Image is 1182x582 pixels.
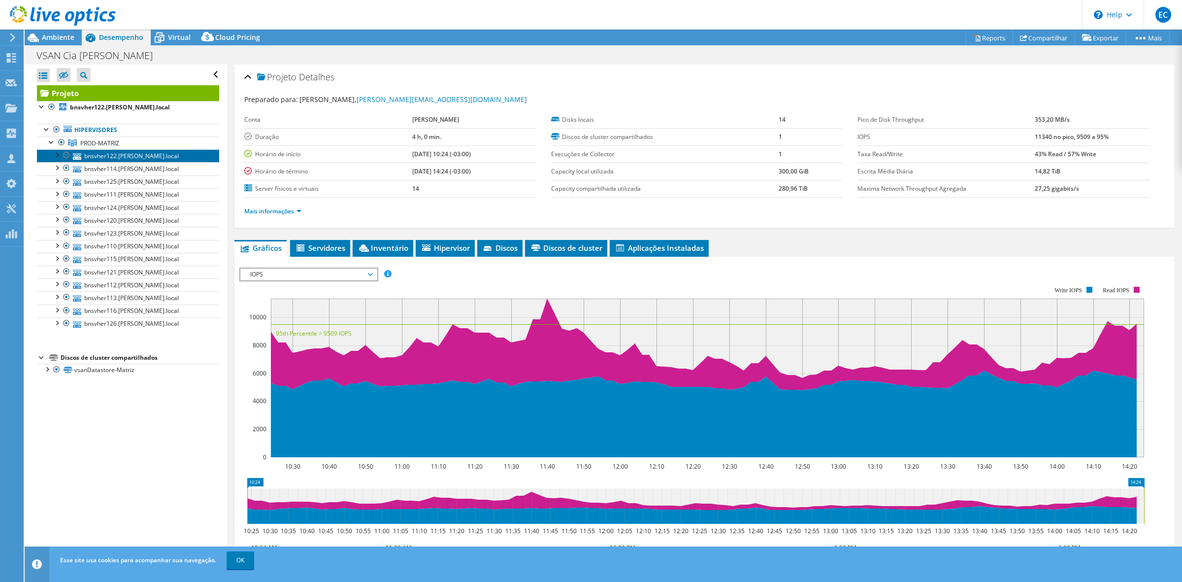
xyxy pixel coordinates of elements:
[779,133,782,141] b: 1
[358,462,373,471] text: 10:50
[823,527,838,535] text: 13:00
[245,269,372,280] span: IOPS
[37,188,219,201] a: bnsvher111.[PERSON_NAME].local
[37,201,219,214] a: bnsvher124.[PERSON_NAME].local
[215,33,260,42] span: Cloud Pricing
[244,207,301,215] a: Mais informações
[37,137,219,149] a: PROD-MATRIZ
[358,243,408,253] span: Inventário
[842,527,857,535] text: 13:05
[1013,462,1028,471] text: 13:50
[867,462,883,471] text: 13:10
[551,132,779,142] label: Discos de cluster compartilhados
[561,527,577,535] text: 11:50
[37,149,219,162] a: bnsvher122.[PERSON_NAME].local
[412,133,441,141] b: 4 h, 0 min.
[576,462,591,471] text: 11:50
[412,150,471,158] b: [DATE] 10:24 (-03:00)
[897,527,913,535] text: 13:20
[530,243,602,253] span: Discos de cluster
[431,462,446,471] text: 11:10
[70,103,170,111] b: bnsvher122.[PERSON_NAME].local
[412,115,459,124] b: [PERSON_NAME]
[299,527,315,535] text: 10:40
[598,527,614,535] text: 12:00
[779,115,786,124] b: 14
[430,527,446,535] text: 11:15
[356,527,371,535] text: 10:55
[244,184,412,194] label: Server físicos e virtuais
[1103,287,1130,294] text: Read IOPS
[779,167,809,175] b: 300,00 GiB
[1010,527,1025,535] text: 13:50
[80,139,119,147] span: PROD-MATRIZ
[318,527,333,535] text: 10:45
[412,184,419,193] b: 14
[1155,7,1171,23] span: EC
[244,149,412,159] label: Horário de início
[37,317,219,330] a: bnsvher126.[PERSON_NAME].local
[37,278,219,291] a: bnsvher112.[PERSON_NAME].local
[487,527,502,535] text: 11:30
[37,240,219,253] a: bnsvher110.[PERSON_NAME].local
[1103,527,1118,535] text: 14:15
[299,95,527,104] span: [PERSON_NAME],
[711,527,726,535] text: 12:30
[1047,527,1062,535] text: 14:00
[1050,462,1065,471] text: 14:00
[168,33,191,42] span: Virtual
[904,462,919,471] text: 13:20
[412,527,427,535] text: 11:10
[1035,115,1070,124] b: 353,20 MB/s
[299,71,334,83] span: Detalhes
[991,527,1006,535] text: 13:45
[504,462,519,471] text: 11:30
[244,527,259,535] text: 10:25
[357,95,527,104] a: [PERSON_NAME][EMAIL_ADDRESS][DOMAIN_NAME]
[551,184,779,194] label: Capacity compartilhada utilizada
[37,253,219,266] a: bnsvher115.[PERSON_NAME].local
[244,132,412,142] label: Duração
[285,462,300,471] text: 10:30
[37,162,219,175] a: bnsvher114.[PERSON_NAME].local
[37,101,219,114] a: bnsvher122.[PERSON_NAME].local
[722,462,737,471] text: 12:30
[831,462,846,471] text: 13:00
[857,184,1034,194] label: Maxima Network Throughput Agregada
[32,50,168,61] h1: VSAN Cia [PERSON_NAME]
[99,33,143,42] span: Desempenho
[467,462,483,471] text: 11:20
[972,527,987,535] text: 13:40
[977,462,992,471] text: 13:40
[617,527,632,535] text: 12:05
[393,527,408,535] text: 11:05
[244,115,412,125] label: Conta
[37,364,219,377] a: vsanDatastore-Matriz
[421,243,470,253] span: Hipervisor
[551,115,779,125] label: Disks locais
[42,33,74,42] span: Ambiente
[37,291,219,304] a: bnsvher113.[PERSON_NAME].local
[61,352,219,364] div: Discos de cluster compartilhados
[295,243,345,253] span: Servidores
[857,149,1034,159] label: Taxa Read/Write
[615,243,704,253] span: Aplicações Instaladas
[263,453,266,461] text: 0
[37,175,219,188] a: bnsvher125.[PERSON_NAME].local
[244,95,298,104] label: Preparado para:
[524,527,539,535] text: 11:40
[543,527,558,535] text: 11:45
[551,149,779,159] label: Execuções de Collector
[263,527,278,535] text: 10:30
[239,243,282,253] span: Gráficos
[412,167,471,175] b: [DATE] 14:24 (-03:00)
[505,527,521,535] text: 11:35
[779,150,782,158] b: 1
[1122,462,1137,471] text: 14:20
[281,527,296,535] text: 10:35
[227,551,254,569] a: OK
[655,527,670,535] text: 12:15
[1013,30,1075,45] a: Compartilhar
[953,527,969,535] text: 13:35
[37,305,219,317] a: bnsvher116.[PERSON_NAME].local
